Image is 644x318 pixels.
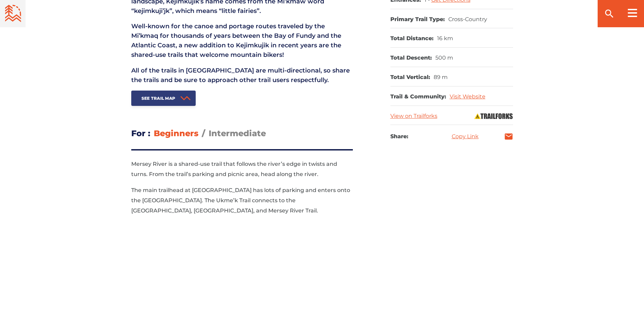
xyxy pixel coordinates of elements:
dt: Total Distance: [390,35,434,42]
dt: Total Descent: [390,54,432,62]
p: All of the trails in [GEOGRAPHIC_DATA] are multi-directional, so share the trails and be sure to ... [131,66,353,85]
a: See Trail Map [131,91,196,106]
dd: 500 m [435,54,453,62]
a: Visit Website [450,93,485,100]
img: Trailforks [474,113,513,120]
a: mail [504,132,513,141]
h3: Share: [390,132,408,141]
h3: For [131,126,150,141]
p: Well-known for the canoe and portage routes traveled by the Mi’kmaq for thousands of years betwee... [131,21,353,60]
dt: Total Vertical: [390,74,430,81]
dd: 16 km [437,35,453,42]
dt: Primary Trail Type: [390,16,445,23]
a: Copy Link [452,134,479,139]
ion-icon: search [604,8,615,19]
span: Beginners [154,128,198,138]
a: View on Trailforks [390,113,437,119]
dt: Trail & Community: [390,93,446,100]
span: See Trail Map [141,96,176,101]
p: The main trailhead at [GEOGRAPHIC_DATA] has lots of parking and enters onto the [GEOGRAPHIC_DATA]... [131,185,353,216]
dd: Cross-Country [448,16,487,23]
p: Mersey River is a shared-use trail that follows the river’s edge in twists and turns. From the tr... [131,159,353,179]
dd: 89 m [434,74,448,81]
span: Intermediate [209,128,266,138]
